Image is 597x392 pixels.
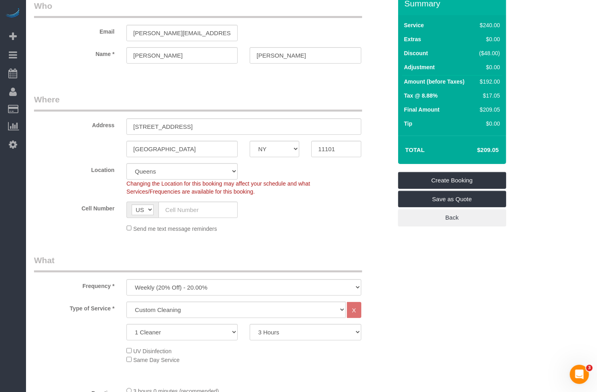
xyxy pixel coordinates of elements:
[476,92,500,100] div: $17.05
[570,365,589,384] iframe: Intercom live chat
[250,47,361,64] input: Last Name
[398,172,506,189] a: Create Booking
[476,106,500,114] div: $209.05
[28,47,120,58] label: Name *
[5,8,21,19] img: Automaid Logo
[28,302,120,312] label: Type of Service *
[453,147,499,154] h4: $209.05
[126,180,310,195] span: Changing the Location for this booking may affect your schedule and what Services/Frequencies are...
[158,202,238,218] input: Cell Number
[404,106,440,114] label: Final Amount
[34,254,362,272] legend: What
[404,63,435,71] label: Adjustment
[404,21,424,29] label: Service
[28,202,120,212] label: Cell Number
[476,49,500,57] div: ($48.00)
[28,118,120,129] label: Address
[126,25,238,41] input: Email
[476,21,500,29] div: $240.00
[126,47,238,64] input: First Name
[404,35,421,43] label: Extras
[311,141,361,157] input: Zip Code
[404,78,465,86] label: Amount (before Taxes)
[476,35,500,43] div: $0.00
[476,78,500,86] div: $192.00
[133,225,217,232] span: Send me text message reminders
[28,279,120,290] label: Frequency *
[34,94,362,112] legend: Where
[133,348,172,354] span: UV Disinfection
[404,49,428,57] label: Discount
[398,209,506,226] a: Back
[133,357,180,363] span: Same Day Service
[398,191,506,208] a: Save as Quote
[28,25,120,36] label: Email
[404,92,438,100] label: Tax @ 8.88%
[476,63,500,71] div: $0.00
[404,120,413,128] label: Tip
[405,146,425,153] strong: Total
[28,163,120,174] label: Location
[476,120,500,128] div: $0.00
[586,365,593,371] span: 3
[126,141,238,157] input: City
